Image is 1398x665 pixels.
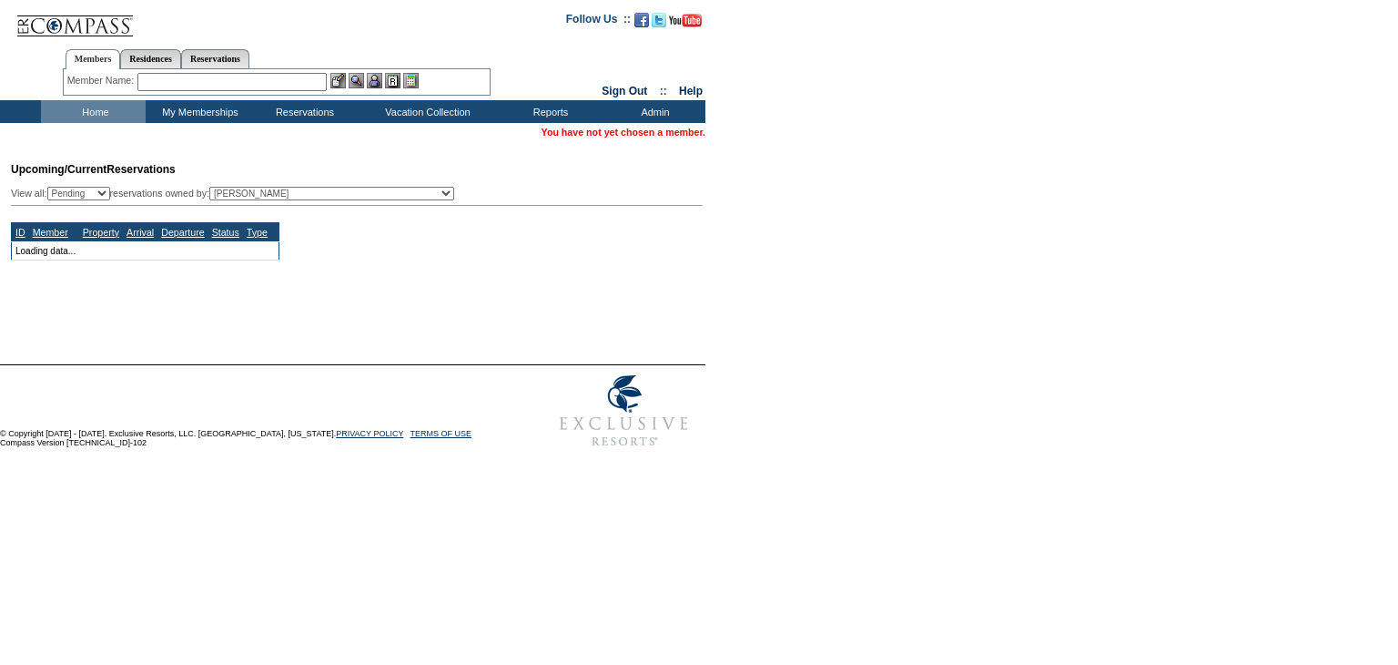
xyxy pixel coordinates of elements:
[602,85,647,97] a: Sign Out
[83,227,119,238] a: Property
[41,100,146,123] td: Home
[652,13,666,27] img: Follow us on Twitter
[66,49,121,69] a: Members
[355,100,496,123] td: Vacation Collection
[33,227,68,238] a: Member
[250,100,355,123] td: Reservations
[12,241,279,260] td: Loading data...
[669,14,702,27] img: Subscribe to our YouTube Channel
[601,100,705,123] td: Admin
[542,127,705,138] span: You have not yet chosen a member.
[11,163,176,176] span: Reservations
[385,73,400,88] img: Reservations
[566,11,631,33] td: Follow Us ::
[67,73,137,88] div: Member Name:
[161,227,204,238] a: Departure
[660,85,667,97] span: ::
[11,163,106,176] span: Upcoming/Current
[403,73,419,88] img: b_calculator.gif
[669,18,702,29] a: Subscribe to our YouTube Channel
[679,85,703,97] a: Help
[367,73,382,88] img: Impersonate
[181,49,249,68] a: Reservations
[634,18,649,29] a: Become our fan on Facebook
[652,18,666,29] a: Follow us on Twitter
[146,100,250,123] td: My Memberships
[542,365,705,456] img: Exclusive Resorts
[15,227,25,238] a: ID
[120,49,181,68] a: Residences
[496,100,601,123] td: Reports
[212,227,239,238] a: Status
[127,227,154,238] a: Arrival
[247,227,268,238] a: Type
[634,13,649,27] img: Become our fan on Facebook
[11,187,462,200] div: View all: reservations owned by:
[410,429,472,438] a: TERMS OF USE
[349,73,364,88] img: View
[336,429,403,438] a: PRIVACY POLICY
[330,73,346,88] img: b_edit.gif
